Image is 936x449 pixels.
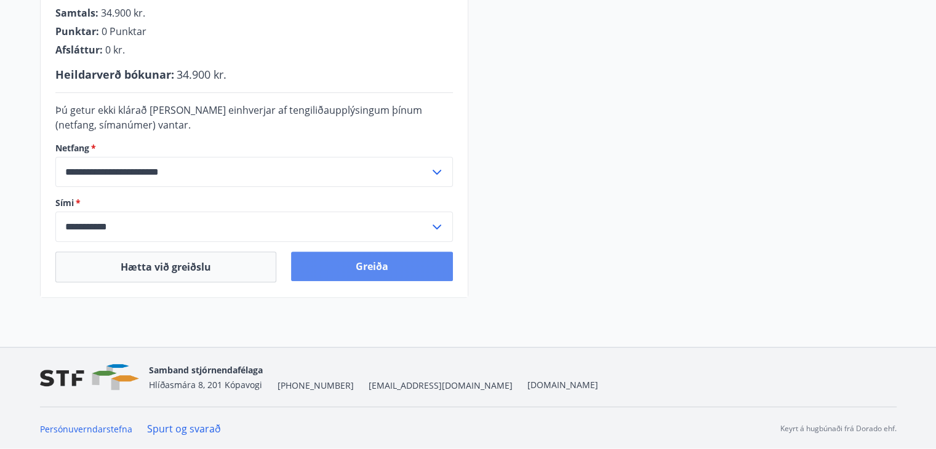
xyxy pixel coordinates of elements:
span: Þú getur ekki klárað [PERSON_NAME] einhverjar af tengiliðaupplýsingum þínum (netfang, símanúmer) ... [55,103,422,132]
span: Afsláttur : [55,43,103,57]
span: [EMAIL_ADDRESS][DOMAIN_NAME] [369,379,513,392]
span: Heildarverð bókunar : [55,67,174,82]
label: Netfang [55,142,453,154]
span: Samtals : [55,6,98,20]
span: 0 kr. [105,43,125,57]
span: Hlíðasmára 8, 201 Kópavogi [149,379,262,391]
span: Punktar : [55,25,99,38]
span: 34.900 kr. [101,6,145,20]
span: 0 Punktar [102,25,146,38]
label: Sími [55,197,453,209]
img: vjCaq2fThgY3EUYqSgpjEiBg6WP39ov69hlhuPVN.png [40,364,139,391]
span: [PHONE_NUMBER] [278,379,354,392]
span: 34.900 kr. [177,67,226,82]
a: [DOMAIN_NAME] [527,379,598,391]
span: Samband stjórnendafélaga [149,364,263,376]
a: Spurt og svarað [147,422,221,435]
a: Persónuverndarstefna [40,423,132,435]
button: Greiða [291,252,453,281]
p: Keyrt á hugbúnaði frá Dorado ehf. [780,423,897,434]
button: Hætta við greiðslu [55,252,276,282]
